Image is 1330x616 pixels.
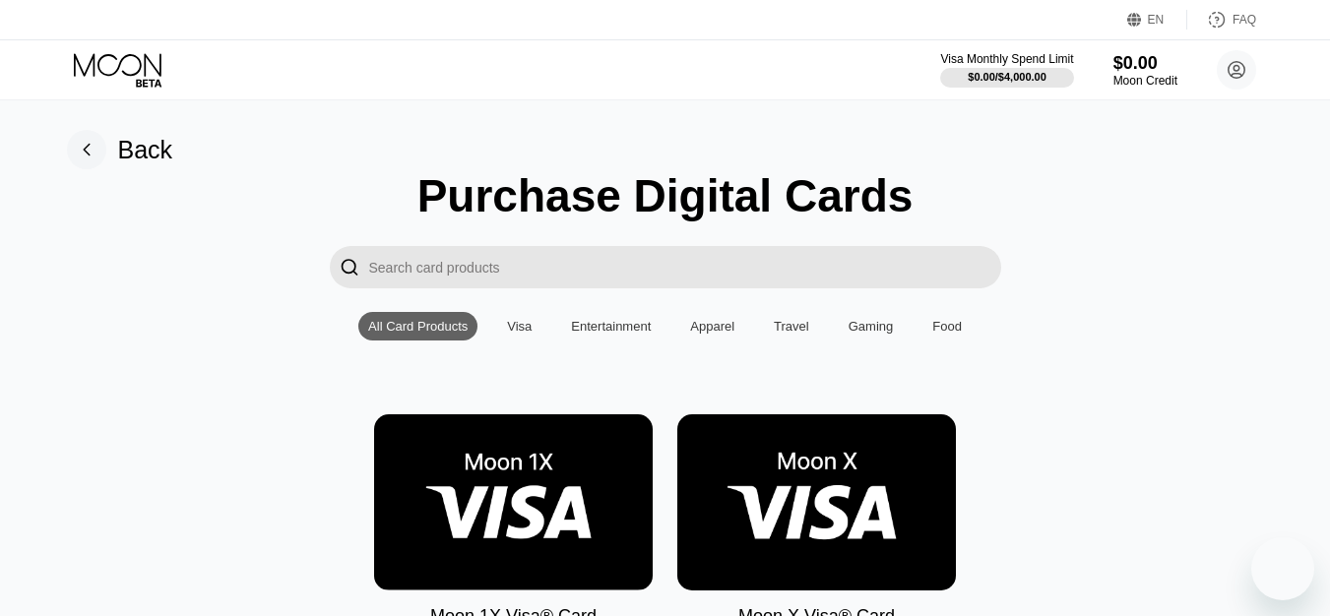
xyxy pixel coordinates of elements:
div: Travel [774,319,809,334]
div: Back [118,136,173,164]
div:  [330,246,369,288]
div: Purchase Digital Cards [417,169,914,222]
div: Apparel [690,319,734,334]
div: Gaming [849,319,894,334]
div: Visa [497,312,541,340]
div: $0.00 / $4,000.00 [968,71,1046,83]
iframe: Button to launch messaging window [1251,537,1314,600]
div: Visa [507,319,532,334]
div: Food [922,312,972,340]
div: FAQ [1233,13,1256,27]
div: Food [932,319,962,334]
div:  [340,256,359,278]
div: Back [67,130,173,169]
div: EN [1127,10,1187,30]
div: Visa Monthly Spend Limit [940,52,1073,66]
div: Moon Credit [1113,74,1177,88]
div: All Card Products [358,312,477,340]
div: Gaming [839,312,904,340]
div: FAQ [1187,10,1256,30]
div: $0.00Moon Credit [1113,53,1177,88]
div: Entertainment [561,312,661,340]
input: Search card products [369,246,1001,288]
div: All Card Products [368,319,468,334]
div: Visa Monthly Spend Limit$0.00/$4,000.00 [940,52,1073,88]
div: Apparel [680,312,744,340]
div: Entertainment [571,319,651,334]
div: Travel [764,312,819,340]
div: $0.00 [1113,53,1177,74]
div: EN [1148,13,1165,27]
